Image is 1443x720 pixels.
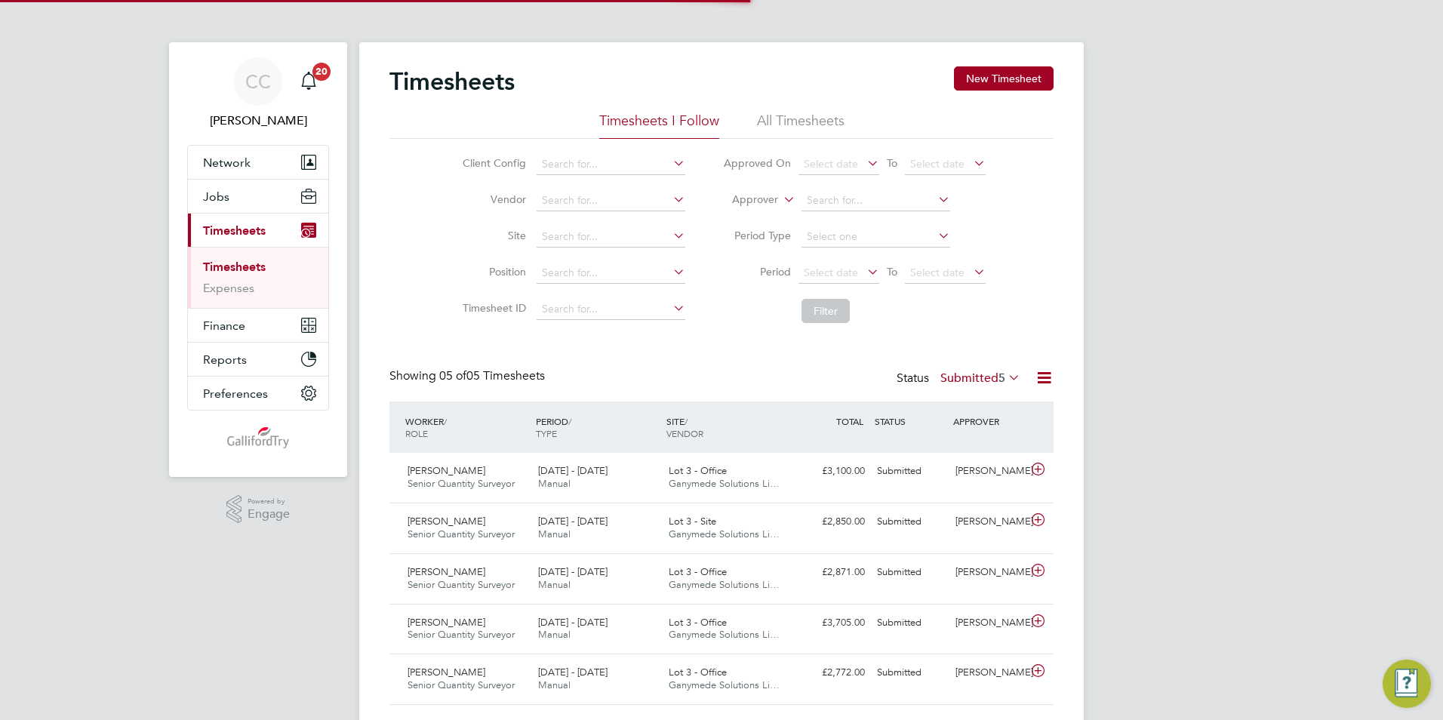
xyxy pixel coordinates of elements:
[188,377,328,410] button: Preferences
[954,66,1054,91] button: New Timesheet
[669,678,780,691] span: Ganymede Solutions Li…
[203,189,229,204] span: Jobs
[871,660,949,685] div: Submitted
[408,628,515,641] span: Senior Quantity Surveyor
[801,299,850,323] button: Filter
[408,666,485,678] span: [PERSON_NAME]
[203,260,266,274] a: Timesheets
[458,192,526,206] label: Vendor
[940,371,1020,386] label: Submitted
[188,343,328,376] button: Reports
[188,146,328,179] button: Network
[294,57,324,106] a: 20
[710,192,778,208] label: Approver
[439,368,466,383] span: 05 of
[792,459,871,484] div: £3,100.00
[538,477,571,490] span: Manual
[537,226,685,248] input: Search for...
[669,616,727,629] span: Lot 3 - Office
[203,318,245,333] span: Finance
[685,415,688,427] span: /
[804,266,858,279] span: Select date
[188,309,328,342] button: Finance
[408,477,515,490] span: Senior Quantity Surveyor
[949,611,1028,635] div: [PERSON_NAME]
[792,660,871,685] div: £2,772.00
[836,415,863,427] span: TOTAL
[949,660,1028,685] div: [PERSON_NAME]
[882,153,902,173] span: To
[402,408,532,447] div: WORKER
[203,223,266,238] span: Timesheets
[538,678,571,691] span: Manual
[599,112,719,139] li: Timesheets I Follow
[897,368,1023,389] div: Status
[669,578,780,591] span: Ganymede Solutions Li…
[537,154,685,175] input: Search for...
[187,57,329,130] a: CC[PERSON_NAME]
[1383,660,1431,708] button: Engage Resource Center
[669,464,727,477] span: Lot 3 - Office
[669,528,780,540] span: Ganymede Solutions Li…
[248,508,290,521] span: Engage
[188,180,328,213] button: Jobs
[203,352,247,367] span: Reports
[723,265,791,278] label: Period
[458,301,526,315] label: Timesheet ID
[663,408,793,447] div: SITE
[187,426,329,450] a: Go to home page
[458,229,526,242] label: Site
[538,528,571,540] span: Manual
[537,263,685,284] input: Search for...
[227,426,290,450] img: gallifordtry-logo-retina.png
[536,427,557,439] span: TYPE
[871,408,949,435] div: STATUS
[389,368,548,384] div: Showing
[439,368,545,383] span: 05 Timesheets
[669,666,727,678] span: Lot 3 - Office
[723,156,791,170] label: Approved On
[949,509,1028,534] div: [PERSON_NAME]
[538,515,608,528] span: [DATE] - [DATE]
[538,565,608,578] span: [DATE] - [DATE]
[666,427,703,439] span: VENDOR
[312,63,331,81] span: 20
[910,157,965,171] span: Select date
[871,509,949,534] div: Submitted
[226,495,291,524] a: Powered byEngage
[408,528,515,540] span: Senior Quantity Surveyor
[538,616,608,629] span: [DATE] - [DATE]
[248,495,290,508] span: Powered by
[792,560,871,585] div: £2,871.00
[949,408,1028,435] div: APPROVER
[757,112,845,139] li: All Timesheets
[444,415,447,427] span: /
[882,262,902,282] span: To
[871,611,949,635] div: Submitted
[408,578,515,591] span: Senior Quantity Surveyor
[188,247,328,308] div: Timesheets
[792,611,871,635] div: £3,705.00
[871,560,949,585] div: Submitted
[408,616,485,629] span: [PERSON_NAME]
[537,190,685,211] input: Search for...
[203,281,254,295] a: Expenses
[669,628,780,641] span: Ganymede Solutions Li…
[949,459,1028,484] div: [PERSON_NAME]
[669,565,727,578] span: Lot 3 - Office
[804,157,858,171] span: Select date
[949,560,1028,585] div: [PERSON_NAME]
[537,299,685,320] input: Search for...
[203,386,268,401] span: Preferences
[408,464,485,477] span: [PERSON_NAME]
[405,427,428,439] span: ROLE
[669,477,780,490] span: Ganymede Solutions Li…
[998,371,1005,386] span: 5
[245,72,271,91] span: CC
[538,666,608,678] span: [DATE] - [DATE]
[187,112,329,130] span: Chris Carty
[568,415,571,427] span: /
[792,509,871,534] div: £2,850.00
[188,214,328,247] button: Timesheets
[203,155,251,170] span: Network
